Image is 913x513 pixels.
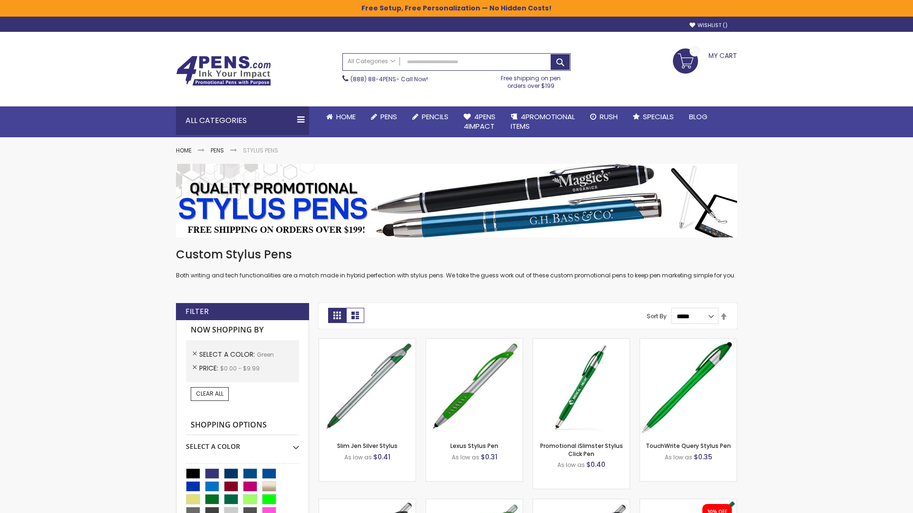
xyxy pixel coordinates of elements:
[647,312,667,320] label: Sort By
[199,363,220,373] span: Price
[481,452,497,462] span: $0.31
[319,499,416,507] a: Boston Stylus Pen-Green
[380,112,397,122] span: Pens
[186,435,299,451] div: Select A Color
[176,56,271,86] img: 4Pens Custom Pens and Promotional Products
[363,106,405,127] a: Pens
[337,442,398,450] a: Slim Jen Silver Stylus
[426,338,523,346] a: Lexus Stylus Pen-Green
[343,54,400,69] a: All Categories
[176,164,737,237] img: Stylus Pens
[243,146,278,154] strong: Stylus Pens
[583,106,625,127] a: Rush
[373,452,390,462] span: $0.41
[186,320,299,340] strong: Now Shopping by
[640,499,737,507] a: iSlimster II - Full Color-Green
[319,106,363,127] a: Home
[426,339,523,435] img: Lexus Stylus Pen-Green
[350,75,428,83] span: - Call Now!
[422,112,448,122] span: Pencils
[319,338,416,346] a: Slim Jen Silver Stylus-Green
[557,461,585,469] span: As low as
[694,452,712,462] span: $0.35
[646,442,731,450] a: TouchWrite Query Stylus Pen
[336,112,356,122] span: Home
[533,499,630,507] a: Lexus Metallic Stylus Pen-Green
[196,389,223,398] span: Clear All
[643,112,674,122] span: Specials
[186,415,299,436] strong: Shopping Options
[176,106,309,135] div: All Categories
[176,146,192,154] a: Home
[640,339,737,435] img: TouchWrite Query Stylus Pen-Green
[491,71,571,90] div: Free shipping on pen orders over $199
[456,106,503,137] a: 4Pens4impact
[319,339,416,435] img: Slim Jen Silver Stylus-Green
[540,442,623,457] a: Promotional iSlimster Stylus Click Pen
[405,106,456,127] a: Pencils
[689,112,708,122] span: Blog
[586,460,605,469] span: $0.40
[600,112,618,122] span: Rush
[625,106,681,127] a: Specials
[665,453,692,461] span: As low as
[533,339,630,435] img: Promotional iSlimster Stylus Click Pen-Green
[533,338,630,346] a: Promotional iSlimster Stylus Click Pen-Green
[199,350,257,359] span: Select A Color
[426,499,523,507] a: Boston Silver Stylus Pen-Green
[350,75,396,83] a: (888) 88-4PENS
[185,306,209,317] strong: Filter
[503,106,583,137] a: 4PROMOTIONALITEMS
[211,146,224,154] a: Pens
[511,112,575,131] span: 4PROMOTIONAL ITEMS
[328,308,346,323] strong: Grid
[220,364,260,372] span: $0.00 - $9.99
[464,112,495,131] span: 4Pens 4impact
[452,453,479,461] span: As low as
[450,442,498,450] a: Lexus Stylus Pen
[681,106,715,127] a: Blog
[344,453,372,461] span: As low as
[176,247,737,280] div: Both writing and tech functionalities are a match made in hybrid perfection with stylus pens. We ...
[257,351,274,359] span: Green
[640,338,737,346] a: TouchWrite Query Stylus Pen-Green
[690,22,728,29] a: Wishlist
[176,247,737,262] h1: Custom Stylus Pens
[348,57,395,65] span: All Categories
[191,387,229,400] a: Clear All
